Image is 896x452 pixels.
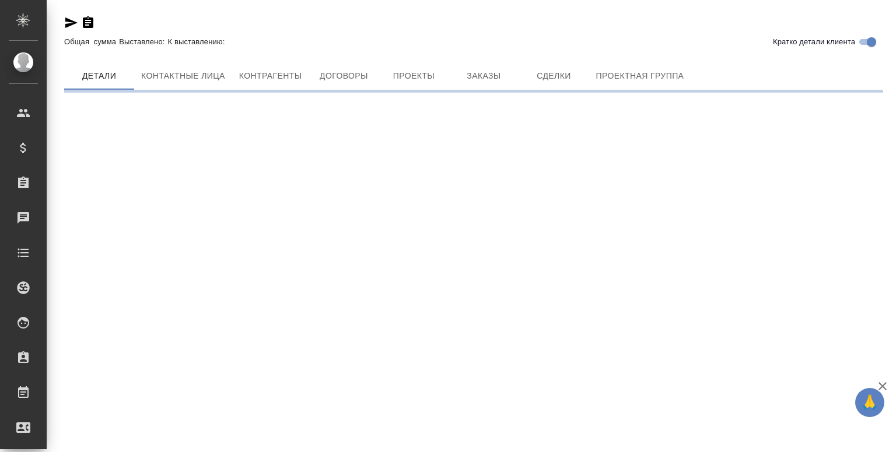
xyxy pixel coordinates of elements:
[526,69,582,83] span: Сделки
[64,16,78,30] button: Скопировать ссылку для ЯМессенджера
[855,388,884,417] button: 🙏
[860,390,880,415] span: 🙏
[81,16,95,30] button: Скопировать ссылку
[119,37,167,46] p: Выставлено:
[386,69,442,83] span: Проекты
[596,69,684,83] span: Проектная группа
[456,69,512,83] span: Заказы
[141,69,225,83] span: Контактные лица
[773,36,855,48] span: Кратко детали клиента
[64,37,119,46] p: Общая сумма
[316,69,372,83] span: Договоры
[168,37,228,46] p: К выставлению:
[71,69,127,83] span: Детали
[239,69,302,83] span: Контрагенты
